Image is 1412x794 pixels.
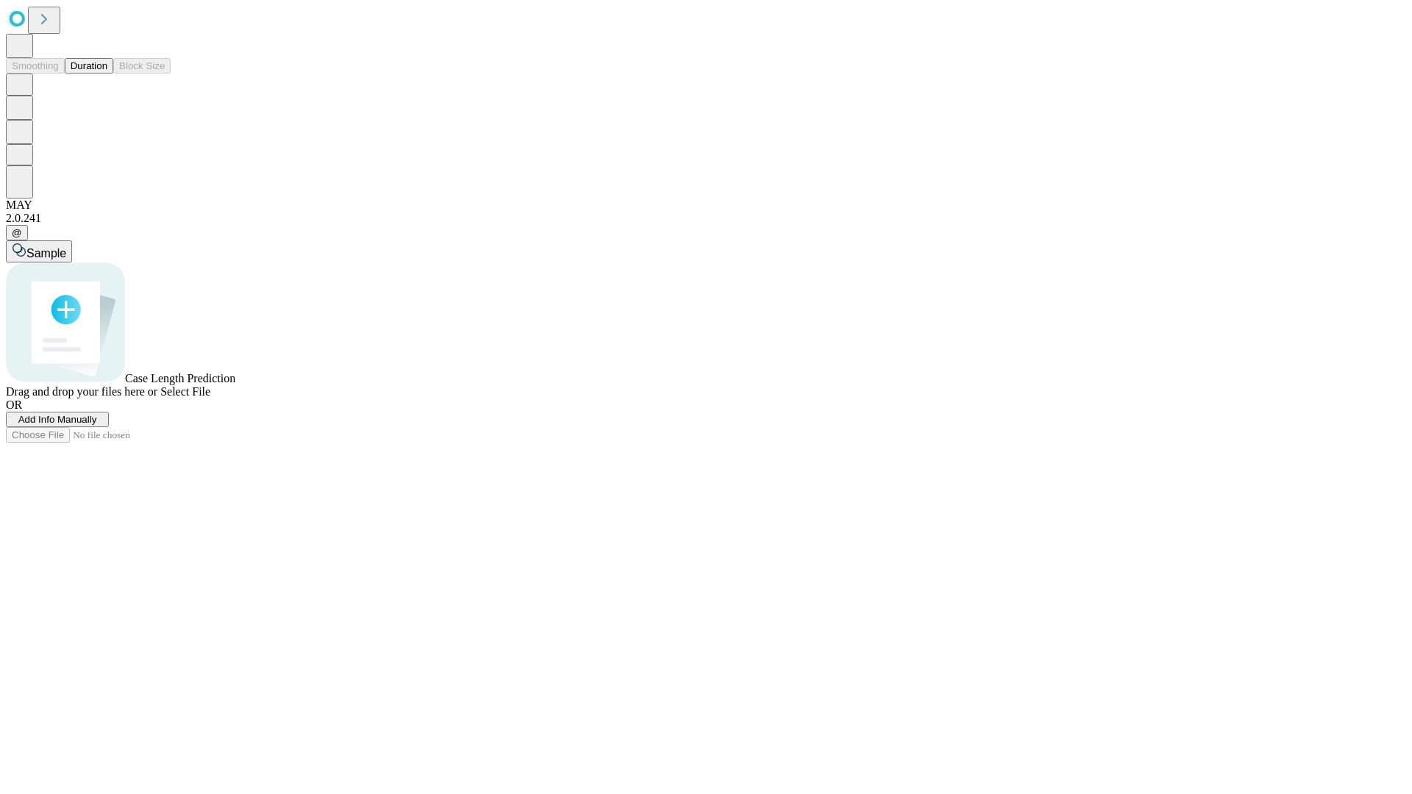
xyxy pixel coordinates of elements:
[6,398,22,411] span: OR
[26,247,66,260] span: Sample
[12,227,22,238] span: @
[113,58,171,74] button: Block Size
[6,385,157,398] span: Drag and drop your files here or
[6,58,65,74] button: Smoothing
[6,198,1406,212] div: MAY
[6,412,109,427] button: Add Info Manually
[6,212,1406,225] div: 2.0.241
[160,385,210,398] span: Select File
[6,225,28,240] button: @
[18,414,97,425] span: Add Info Manually
[125,372,235,385] span: Case Length Prediction
[65,58,113,74] button: Duration
[6,240,72,262] button: Sample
